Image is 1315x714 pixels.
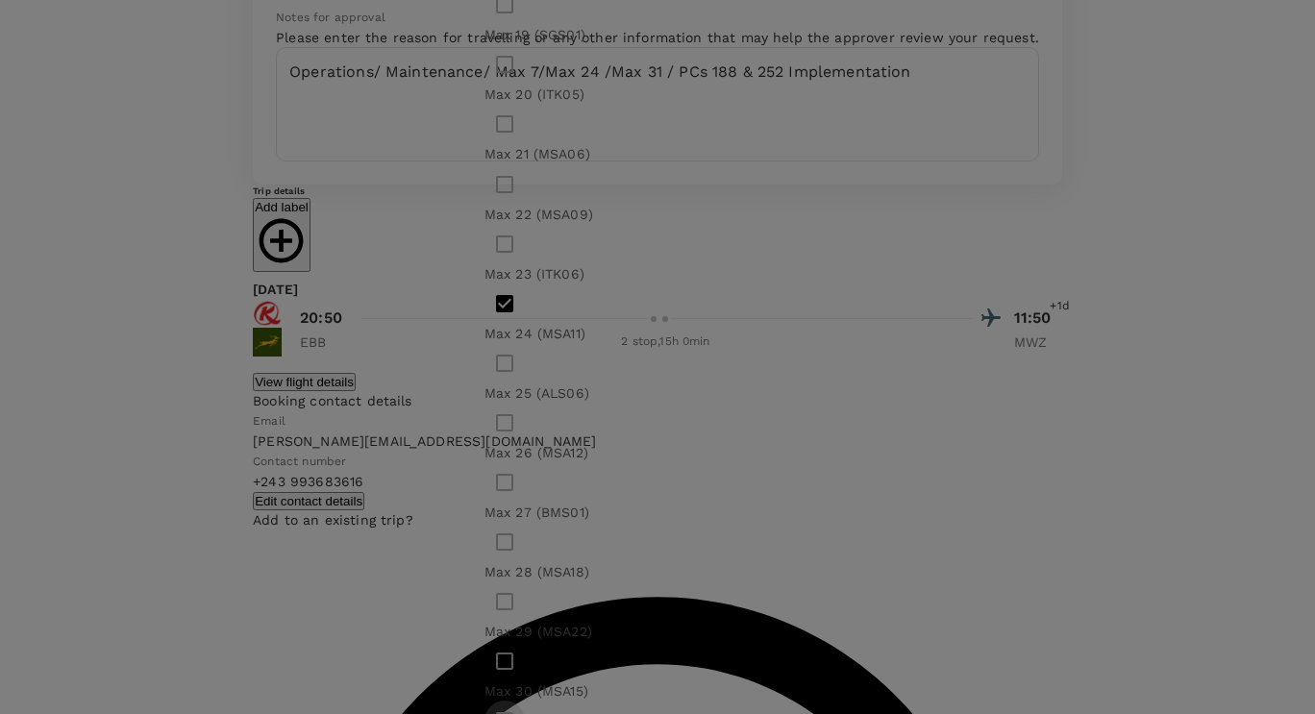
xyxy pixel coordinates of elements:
p: Max 30 (MSA15) [484,681,831,701]
p: Max 26 (MSA12) [484,443,831,462]
p: Max 22 (MSA09) [484,205,831,224]
p: Max 24 (MSA11) [484,324,831,343]
p: Max 23 (ITK06) [484,264,831,283]
p: Max 20 (ITK05) [484,85,831,104]
p: Max 27 (BMS01) [484,503,831,522]
p: Max 25 (ALS06) [484,383,831,403]
p: Max 28 (MSA18) [484,562,831,581]
p: Max 21 (MSA06) [484,144,831,163]
p: Max 29 (MSA22) [484,622,831,641]
p: Max 19 (SGS01) [484,25,831,44]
